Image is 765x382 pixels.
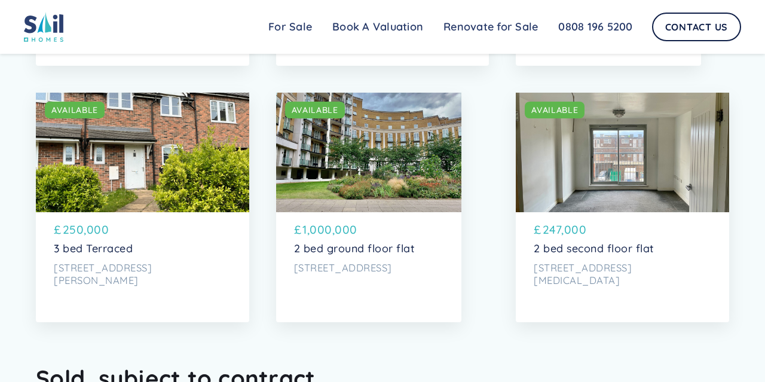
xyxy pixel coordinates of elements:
a: For Sale [258,15,322,39]
a: AVAILABLE£247,0002 bed second floor flat[STREET_ADDRESS][MEDICAL_DATA] [516,93,729,322]
a: Renovate for Sale [433,15,548,39]
a: 0808 196 5200 [548,15,642,39]
div: AVAILABLE [531,104,578,116]
p: £ [294,221,302,239]
p: 1,000,000 [302,221,357,239]
p: [STREET_ADDRESS] [294,261,443,274]
p: 2 bed ground floor flat [294,242,443,255]
a: AVAILABLE£250,0003 bed Terraced[STREET_ADDRESS][PERSON_NAME] [36,93,249,322]
p: 250,000 [63,221,109,239]
p: £ [534,221,541,239]
img: sail home logo colored [24,12,63,42]
p: 2 bed second floor flat [534,242,711,255]
div: AVAILABLE [292,104,338,116]
p: 247,000 [543,221,587,239]
p: £ [54,221,62,239]
a: Book A Valuation [322,15,433,39]
p: 3 bed Terraced [54,242,231,255]
div: AVAILABLE [51,104,98,116]
a: AVAILABLE£1,000,0002 bed ground floor flat[STREET_ADDRESS] [276,93,461,322]
p: [STREET_ADDRESS][PERSON_NAME] [54,261,231,287]
p: [STREET_ADDRESS][MEDICAL_DATA] [534,261,711,287]
a: Contact Us [652,13,742,41]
